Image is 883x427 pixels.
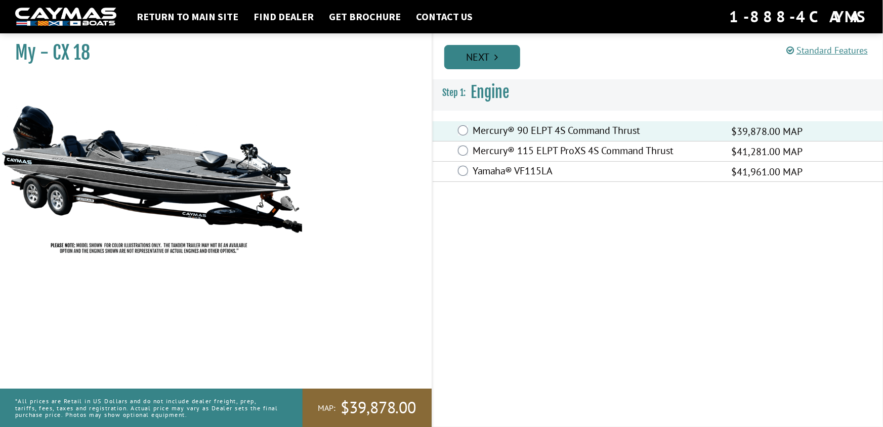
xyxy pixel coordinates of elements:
[15,393,280,423] p: *All prices are Retail in US Dollars and do not include dealer freight, prep, tariffs, fees, taxe...
[729,6,868,28] div: 1-888-4CAYMAS
[444,45,520,69] a: Next
[318,403,335,413] span: MAP:
[473,165,719,179] label: Yamaha® VF115LA
[303,389,432,427] a: MAP:$39,878.00
[248,10,319,23] a: Find Dealer
[324,10,406,23] a: Get Brochure
[411,10,478,23] a: Contact Us
[15,41,406,64] h1: My - CX 18
[341,397,416,418] span: $39,878.00
[786,44,868,56] a: Standard Features
[473,145,719,159] label: Mercury® 115 ELPT ProXS 4S Command Thrust
[132,10,243,23] a: Return to main site
[732,124,803,139] span: $39,878.00 MAP
[732,164,803,179] span: $41,961.00 MAP
[15,8,116,26] img: white-logo-c9c8dbefe5ff5ceceb0f0178aa75bf4bb51f6bca0971e226c86eb53dfe498488.png
[732,144,803,159] span: $41,281.00 MAP
[473,124,719,139] label: Mercury® 90 ELPT 4S Command Thrust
